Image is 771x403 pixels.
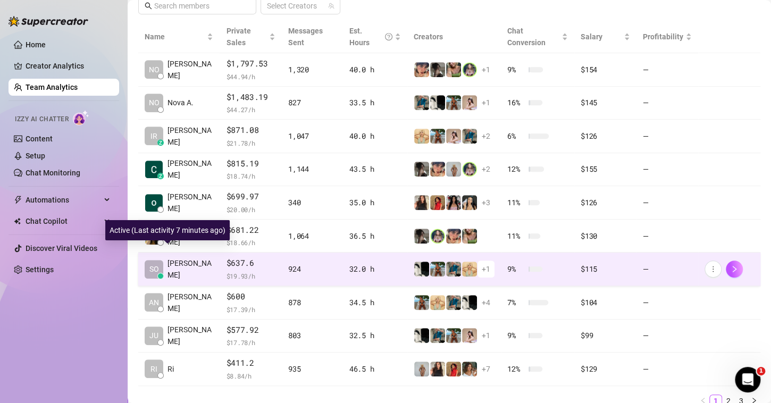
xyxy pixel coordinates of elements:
span: Profitability [643,32,683,41]
img: i_want_candy [462,362,477,376]
img: Actually.Maria [462,262,477,276]
span: search [145,2,152,10]
span: 9 % [507,263,524,275]
td: — [636,220,698,253]
div: 46.5 h [349,363,401,375]
img: jadetv [462,62,477,77]
a: Settings [26,265,54,274]
span: $637.6 [226,257,275,270]
div: 35.0 h [349,197,401,208]
img: Barbi [446,162,461,177]
td: — [636,253,698,286]
a: Team Analytics [26,83,78,91]
span: $681.22 [226,224,275,237]
span: question-circle [385,25,392,48]
span: $871.08 [226,124,275,137]
div: $126 [581,197,630,208]
span: $ 19.93 /h [226,271,275,281]
div: $155 [581,163,630,175]
div: 34.5 h [349,297,401,308]
span: more [709,265,717,273]
span: 7 % [507,297,524,308]
img: comicaltaco [462,295,477,310]
td: — [636,120,698,153]
img: logo-BBDzfeDw.svg [9,16,88,27]
img: Libby [430,129,445,144]
span: [PERSON_NAME] [167,58,213,81]
span: Chat Copilot [26,213,101,230]
span: 11 % [507,230,524,242]
div: $99 [581,330,630,341]
span: IR [150,130,157,142]
span: $600 [226,290,275,303]
div: 1,144 [288,163,337,175]
img: Eavnc [414,95,429,110]
img: Chat Copilot [14,217,21,225]
span: [PERSON_NAME] [167,324,213,347]
td: — [636,153,698,187]
span: Salary [581,32,602,41]
a: Content [26,135,53,143]
span: [PERSON_NAME] [167,257,213,281]
span: $699.97 [226,190,275,203]
div: $145 [581,97,630,108]
span: $1,483.19 [226,91,275,104]
img: diandradelgado [414,195,429,210]
span: RI [150,363,157,375]
span: Chat Conversion [507,27,546,47]
div: 40.0 h [349,64,401,75]
img: anaxmei [462,95,477,110]
span: 16 % [507,97,524,108]
span: $ 17.39 /h [226,304,275,315]
span: 12 % [507,163,524,175]
span: Automations [26,191,101,208]
div: 43.5 h [349,163,401,175]
div: $154 [581,64,630,75]
img: Eavnc [446,262,461,276]
div: 827 [288,97,337,108]
div: 40.0 h [349,130,401,142]
div: 1,320 [288,64,337,75]
span: 11 % [507,197,524,208]
img: bellatendresse [430,195,445,210]
a: Setup [26,152,45,160]
span: $ 18.74 /h [226,171,275,181]
a: Chat Monitoring [26,169,80,177]
div: Est. Hours [349,25,392,48]
span: $ 44.27 /h [226,104,275,115]
div: $104 [581,297,630,308]
img: dreamsofleana [462,229,477,244]
td: — [636,53,698,87]
img: Eavnc [462,129,477,144]
span: + 7 [482,363,490,375]
img: comicaltaco [414,262,429,276]
img: diandradelgado [430,362,445,376]
span: + 2 [482,130,490,142]
span: $ 18.66 /h [226,237,275,248]
img: Eavnc [446,295,461,310]
span: + 4 [482,297,490,308]
div: $126 [581,130,630,142]
span: + 1 [482,97,490,108]
span: 6 % [507,130,524,142]
img: daiisyjane [414,162,429,177]
th: Creators [407,21,501,53]
img: Libby [414,295,429,310]
div: 1,064 [288,230,337,242]
div: 803 [288,330,337,341]
span: [PERSON_NAME] [167,157,213,181]
div: 878 [288,297,337,308]
img: comicaltaco [430,95,445,110]
img: empress.venus [446,195,461,210]
div: z [157,139,164,146]
div: $115 [581,263,630,275]
img: jadetv [462,162,477,177]
span: Name [145,31,205,43]
div: 924 [288,263,337,275]
span: + 3 [482,197,490,208]
img: AI Chatter [73,110,89,125]
span: 12 % [507,363,524,375]
img: bonnierides [430,162,445,177]
div: z [157,173,164,179]
span: $ 44.94 /h [226,71,275,82]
